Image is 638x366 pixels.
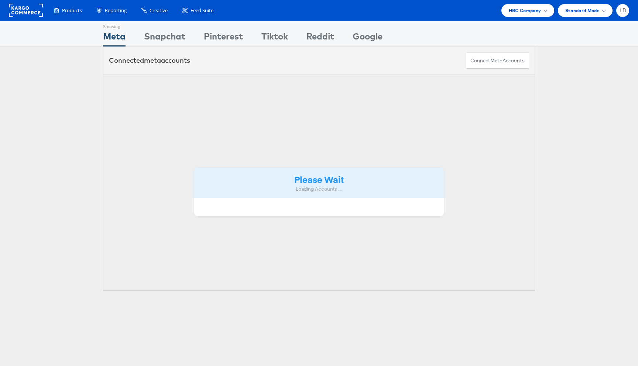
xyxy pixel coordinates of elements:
[490,57,502,64] span: meta
[466,52,529,69] button: ConnectmetaAccounts
[204,30,243,46] div: Pinterest
[144,56,161,65] span: meta
[294,173,344,185] strong: Please Wait
[306,30,334,46] div: Reddit
[620,8,626,13] span: LB
[103,21,126,30] div: Showing
[353,30,383,46] div: Google
[565,7,600,14] span: Standard Mode
[62,7,82,14] span: Products
[109,56,190,65] div: Connected accounts
[103,30,126,46] div: Meta
[191,7,213,14] span: Feed Suite
[150,7,168,14] span: Creative
[509,7,541,14] span: HBC Company
[144,30,185,46] div: Snapchat
[261,30,288,46] div: Tiktok
[105,7,127,14] span: Reporting
[200,186,438,193] div: Loading Accounts ....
